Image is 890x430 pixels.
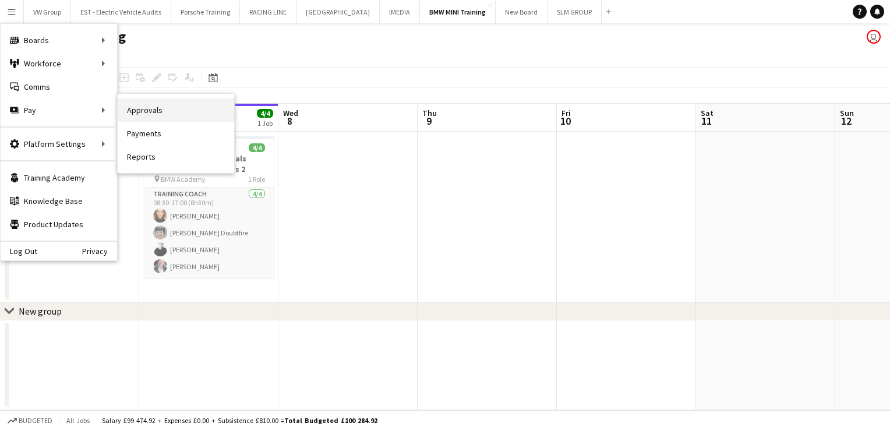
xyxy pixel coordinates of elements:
[867,30,881,44] app-user-avatar: Lisa Fretwell
[380,1,420,23] button: IMEDIA
[838,114,854,128] span: 12
[171,1,240,23] button: Porsche Training
[1,166,117,189] a: Training Academy
[71,1,171,23] button: EST - Electric Vehicle Audits
[701,108,714,118] span: Sat
[561,108,571,118] span: Fri
[257,109,273,118] span: 4/4
[1,213,117,236] a: Product Updates
[422,108,437,118] span: Thu
[82,246,117,256] a: Privacy
[296,1,380,23] button: [GEOGRAPHIC_DATA]
[1,98,117,122] div: Pay
[19,417,52,425] span: Budgeted
[496,1,548,23] button: New Board
[420,1,496,23] button: BMW MINI Training
[249,143,265,152] span: 4/4
[161,175,206,184] span: BMW Academy
[64,416,92,425] span: All jobs
[240,1,296,23] button: RACING LINE
[840,108,854,118] span: Sun
[1,246,37,256] a: Log Out
[118,122,234,145] a: Payments
[6,414,54,427] button: Budgeted
[257,119,273,128] div: 1 Job
[699,114,714,128] span: 11
[283,108,298,118] span: Wed
[560,114,571,128] span: 10
[1,52,117,75] div: Workforce
[421,114,437,128] span: 9
[102,416,377,425] div: Salary £99 474.92 + Expenses £0.00 + Subsistence £810.00 =
[284,416,377,425] span: Total Budgeted £100 284.92
[144,136,274,278] app-job-card: 08:30-17:00 (8h30m)4/4Performance Appraisals Experienced Managers 2 BMW Academy1 RoleTraining Coa...
[118,98,234,122] a: Approvals
[248,175,265,184] span: 1 Role
[118,145,234,168] a: Reports
[1,75,117,98] a: Comms
[1,189,117,213] a: Knowledge Base
[281,114,298,128] span: 8
[144,188,274,278] app-card-role: Training Coach4/408:30-17:00 (8h30m)[PERSON_NAME][PERSON_NAME] Doubtfire[PERSON_NAME][PERSON_NAME]
[548,1,602,23] button: SLM GROUP
[19,305,62,317] div: New group
[1,132,117,156] div: Platform Settings
[24,1,71,23] button: VW Group
[1,29,117,52] div: Boards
